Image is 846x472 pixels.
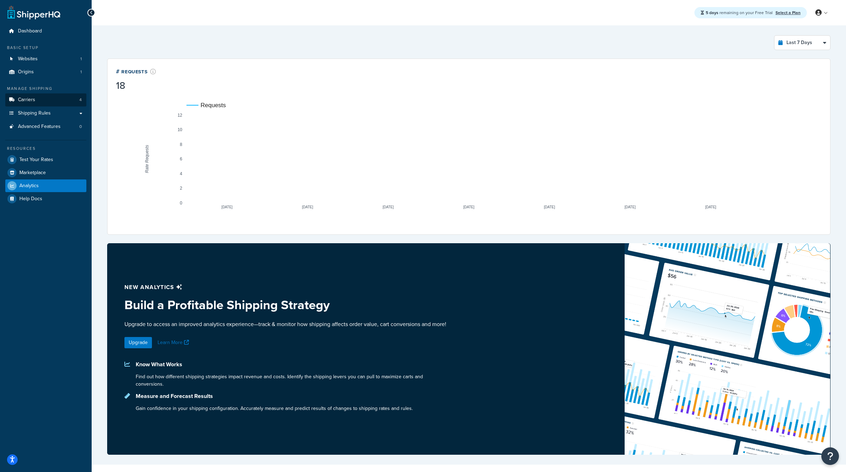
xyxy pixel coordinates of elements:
span: Help Docs [19,196,42,202]
text: 2 [180,186,182,191]
text: Rate Requests [145,145,149,173]
li: Carriers [5,93,86,106]
text: [DATE] [625,205,636,209]
a: Dashboard [5,25,86,38]
p: Know What Works [136,360,452,369]
span: Carriers [18,97,35,103]
span: Websites [18,56,38,62]
span: 4 [79,97,82,103]
a: Select a Plan [775,10,801,16]
p: Find out how different shipping strategies impact revenue and costs. Identify the shipping levers... [136,373,452,388]
strong: 5 days [706,10,718,16]
a: Test Your Rates [5,153,86,166]
div: Resources [5,146,86,152]
p: Gain confidence in your shipping configuration. Accurately measure and predict results of changes... [136,405,413,412]
span: Marketplace [19,170,46,176]
span: remaining on your Free Trial [706,10,774,16]
div: # Requests [116,67,156,75]
text: [DATE] [221,205,233,209]
a: Learn More [158,339,191,346]
span: 0 [79,124,82,130]
text: 6 [180,157,182,161]
svg: A chart. [116,92,822,226]
span: Advanced Features [18,124,61,130]
text: [DATE] [302,205,313,209]
span: Test Your Rates [19,157,53,163]
text: 12 [178,113,183,118]
a: Carriers4 [5,93,86,106]
li: Origins [5,66,86,79]
a: Analytics [5,179,86,192]
button: Open Resource Center [821,447,839,465]
p: Upgrade to access an improved analytics experience—track & monitor how shipping affects order val... [124,320,452,329]
text: 8 [180,142,182,147]
text: [DATE] [463,205,474,209]
a: Shipping Rules [5,107,86,120]
a: Advanced Features0 [5,120,86,133]
text: 10 [178,127,183,132]
span: Analytics [19,183,39,189]
a: Marketplace [5,166,86,179]
span: 1 [80,69,82,75]
p: New analytics [124,282,452,292]
a: Upgrade [124,337,152,348]
text: Requests [201,102,226,109]
span: Dashboard [18,28,42,34]
a: Help Docs [5,192,86,205]
div: 18 [116,81,156,91]
a: Origins1 [5,66,86,79]
a: Websites1 [5,53,86,66]
text: [DATE] [383,205,394,209]
span: 1 [80,56,82,62]
li: Websites [5,53,86,66]
text: [DATE] [544,205,555,209]
span: Origins [18,69,34,75]
p: Measure and Forecast Results [136,391,413,401]
span: Shipping Rules [18,110,51,116]
text: [DATE] [705,205,716,209]
h3: Build a Profitable Shipping Strategy [124,298,452,312]
text: 0 [180,201,182,206]
text: 4 [180,171,182,176]
div: Basic Setup [5,45,86,51]
div: Manage Shipping [5,86,86,92]
li: Advanced Features [5,120,86,133]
